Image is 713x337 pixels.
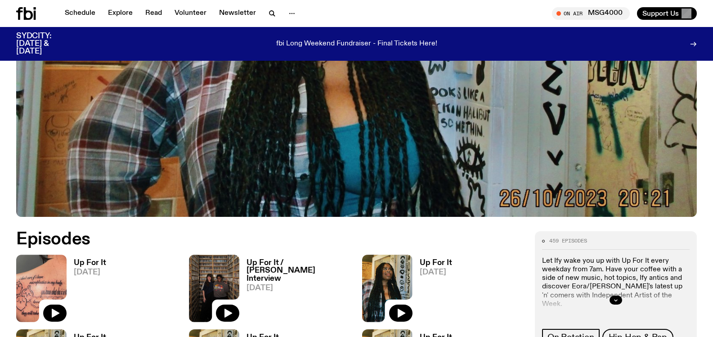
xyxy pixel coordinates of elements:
[214,7,261,20] a: Newsletter
[239,259,351,322] a: Up For It / [PERSON_NAME] Interview[DATE]
[552,7,630,20] button: On AirMSG4000
[16,32,74,55] h3: SYDCITY: [DATE] & [DATE]
[247,284,351,292] span: [DATE]
[642,9,679,18] span: Support Us
[542,257,690,309] p: Let Ify wake you up with Up For It every weekday from 7am. Have your coffee with a side of new mu...
[247,259,351,282] h3: Up For It / [PERSON_NAME] Interview
[420,269,452,276] span: [DATE]
[169,7,212,20] a: Volunteer
[16,231,466,247] h2: Episodes
[413,259,452,322] a: Up For It[DATE]
[103,7,138,20] a: Explore
[362,255,413,322] img: Ify - a Brown Skin girl with black braided twists, looking up to the side with her tongue stickin...
[276,40,437,48] p: fbi Long Weekend Fundraiser - Final Tickets Here!
[67,259,106,322] a: Up For It[DATE]
[59,7,101,20] a: Schedule
[420,259,452,267] h3: Up For It
[74,269,106,276] span: [DATE]
[140,7,167,20] a: Read
[549,238,587,243] span: 459 episodes
[637,7,697,20] button: Support Us
[74,259,106,267] h3: Up For It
